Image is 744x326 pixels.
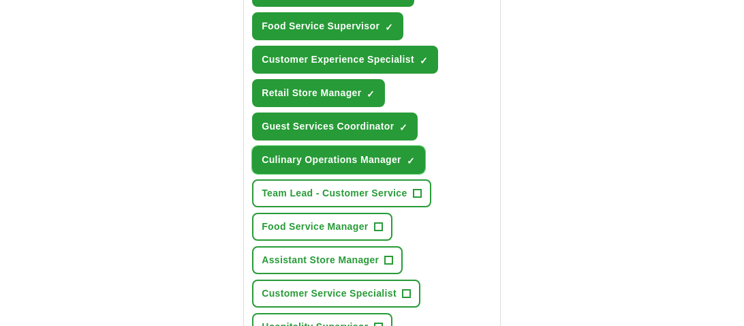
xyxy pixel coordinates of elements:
[262,53,414,67] span: Customer Experience Specialist
[252,113,418,140] button: Guest Services Coordinator✓
[262,153,401,167] span: Culinary Operations Manager
[262,253,379,267] span: Assistant Store Manager
[262,119,394,134] span: Guest Services Coordinator
[367,89,375,100] span: ✓
[252,179,431,207] button: Team Lead - Customer Service
[252,79,385,107] button: Retail Store Manager✓
[252,46,438,74] button: Customer Experience Specialist✓
[399,122,407,133] span: ✓
[262,186,407,201] span: Team Lead - Customer Service
[252,12,403,40] button: Food Service Supervisor✓
[262,286,397,301] span: Customer Service Specialist
[407,155,415,166] span: ✓
[420,55,428,66] span: ✓
[252,280,420,308] button: Customer Service Specialist
[262,220,368,234] span: Food Service Manager
[252,213,392,241] button: Food Service Manager
[262,86,361,100] span: Retail Store Manager
[262,19,379,33] span: Food Service Supervisor
[252,146,425,174] button: Culinary Operations Manager✓
[252,246,403,274] button: Assistant Store Manager
[385,22,393,33] span: ✓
